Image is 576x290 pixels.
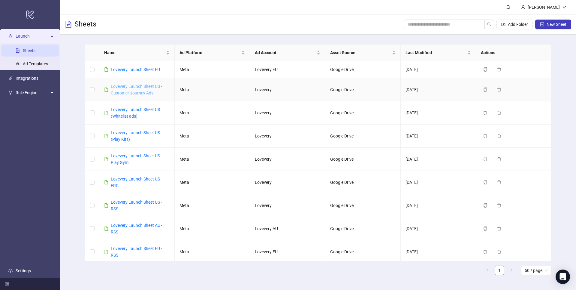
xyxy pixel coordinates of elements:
[325,148,401,171] td: Google Drive
[250,78,325,101] td: Lovevery
[175,125,250,148] td: Meta
[175,101,250,125] td: Meta
[487,22,491,26] span: search
[497,88,501,92] span: delete
[175,194,250,217] td: Meta
[16,268,31,273] a: Settings
[556,270,570,284] div: Open Intercom Messenger
[111,223,162,234] a: Lovevery Launch Sheet AU - RSS
[23,61,48,66] a: Ad Templates
[483,203,487,208] span: copy
[16,87,49,99] span: Rule Engine
[497,67,501,72] span: delete
[104,67,108,72] span: file
[250,45,325,61] th: Ad Account
[547,22,566,27] span: New Sheet
[497,157,501,161] span: delete
[325,217,401,240] td: Google Drive
[497,134,501,138] span: delete
[175,45,250,61] th: Ad Platform
[250,171,325,194] td: Lovevery
[104,49,165,56] span: Name
[401,240,476,264] td: [DATE]
[325,240,401,264] td: Google Drive
[23,48,35,53] a: Sheets
[483,88,487,92] span: copy
[65,21,72,28] span: file-text
[501,22,505,26] span: folder-add
[401,125,476,148] td: [DATE]
[496,20,533,29] button: Add Folder
[483,67,487,72] span: copy
[497,250,501,254] span: delete
[250,101,325,125] td: Lovevery
[111,84,162,95] a: Lovevery Launch Sheet US - Customer Journey Ads
[483,266,492,275] button: left
[325,45,401,61] th: Asset Source
[104,157,108,161] span: file
[497,180,501,184] span: delete
[255,49,315,56] span: Ad Account
[111,177,162,188] a: Lovevery Launch Sheet US - ERC
[330,49,391,56] span: Asset Source
[483,180,487,184] span: copy
[406,49,466,56] span: Last Modified
[521,266,551,275] div: Page Size
[535,20,571,29] button: New Sheet
[175,171,250,194] td: Meta
[497,227,501,231] span: delete
[497,111,501,115] span: delete
[525,266,548,275] span: 50 / page
[175,240,250,264] td: Meta
[506,5,510,9] span: bell
[508,22,528,27] span: Add Folder
[111,200,162,211] a: Lovevery Launch Sheet US - RSS
[486,268,489,272] span: left
[401,101,476,125] td: [DATE]
[325,78,401,101] td: Google Drive
[495,266,504,275] a: 1
[175,61,250,78] td: Meta
[111,67,160,72] a: Lovevery Launch Sheet EU
[175,148,250,171] td: Meta
[104,88,108,92] span: file
[175,78,250,101] td: Meta
[74,20,96,29] h3: Sheets
[250,240,325,264] td: Lovevery EU
[476,45,551,61] th: Actions
[8,34,13,38] span: rocket
[325,61,401,78] td: Google Drive
[483,227,487,231] span: copy
[8,91,13,95] span: fork
[325,171,401,194] td: Google Drive
[507,266,516,275] button: right
[104,134,108,138] span: file
[104,203,108,208] span: file
[401,217,476,240] td: [DATE]
[250,61,325,78] td: Lovevery EU
[401,78,476,101] td: [DATE]
[250,217,325,240] td: Lovevery AU
[401,61,476,78] td: [DATE]
[104,227,108,231] span: file
[483,134,487,138] span: copy
[16,76,38,81] a: Integrations
[495,266,504,275] li: 1
[5,282,9,286] span: menu-fold
[104,250,108,254] span: file
[401,194,476,217] td: [DATE]
[250,148,325,171] td: Lovevery
[325,101,401,125] td: Google Drive
[483,157,487,161] span: copy
[507,266,516,275] li: Next Page
[521,5,525,9] span: user
[483,250,487,254] span: copy
[483,266,492,275] li: Previous Page
[16,30,49,42] span: Launch
[401,148,476,171] td: [DATE]
[510,268,513,272] span: right
[325,125,401,148] td: Google Drive
[111,246,162,258] a: Lovevery Launch Sheet EU - RSS
[401,45,476,61] th: Last Modified
[111,153,162,165] a: Lovevery Launch Sheet US - Play Gym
